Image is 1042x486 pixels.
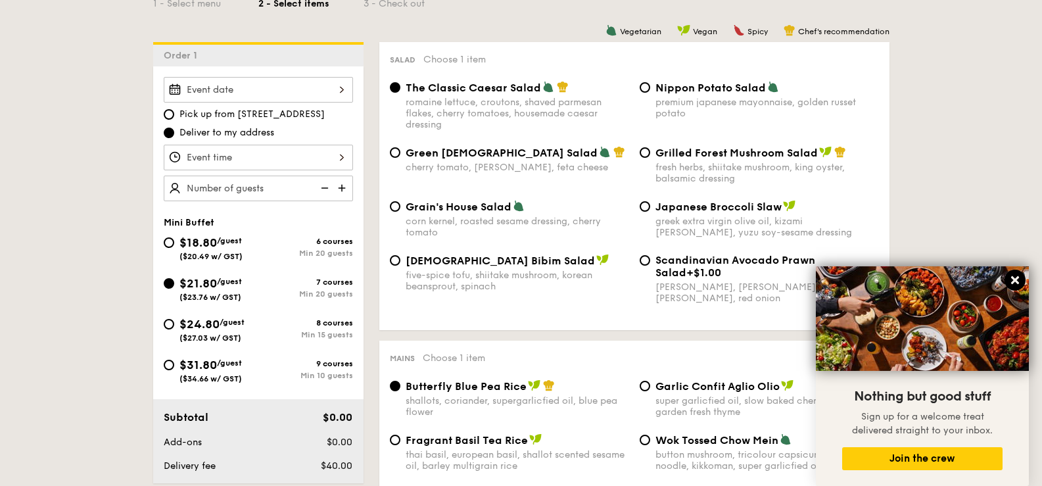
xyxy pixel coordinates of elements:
input: Grilled Forest Mushroom Saladfresh herbs, shiitake mushroom, king oyster, balsamic dressing [640,147,650,158]
input: Wok Tossed Chow Meinbutton mushroom, tricolour capsicum, cripsy egg noodle, kikkoman, super garli... [640,435,650,445]
img: icon-chef-hat.a58ddaea.svg [784,24,795,36]
input: Fragrant Basil Tea Ricethai basil, european basil, shallot scented sesame oil, barley multigrain ... [390,435,400,445]
span: Garlic Confit Aglio Olio [655,380,780,393]
span: Vegan [693,27,717,36]
span: Salad [390,55,415,64]
img: icon-vegetarian.fe4039eb.svg [513,200,525,212]
span: Mains [390,354,415,363]
img: icon-chef-hat.a58ddaea.svg [557,81,569,93]
span: $24.80 [179,317,220,331]
div: 9 courses [258,359,353,368]
span: ($20.49 w/ GST) [179,252,243,261]
img: icon-chef-hat.a58ddaea.svg [834,146,846,158]
img: icon-vegan.f8ff3823.svg [783,200,796,212]
span: $40.00 [321,460,352,472]
span: Vegetarian [620,27,661,36]
input: $21.80/guest($23.76 w/ GST)7 coursesMin 20 guests [164,278,174,289]
span: /guest [217,358,242,368]
span: +$1.00 [686,266,721,279]
span: Pick up from [STREET_ADDRESS] [179,108,325,121]
div: Min 10 guests [258,371,353,380]
input: Event date [164,77,353,103]
span: $31.80 [179,358,217,372]
input: Deliver to my address [164,128,174,138]
span: [DEMOGRAPHIC_DATA] Bibim Salad [406,255,595,267]
div: 8 courses [258,318,353,328]
div: 7 courses [258,278,353,287]
img: icon-add.58712e84.svg [333,176,353,201]
span: /guest [217,236,242,245]
div: fresh herbs, shiitake mushroom, king oyster, balsamic dressing [655,162,879,184]
span: Choose 1 item [423,352,485,364]
img: icon-vegan.f8ff3823.svg [781,379,794,391]
img: icon-chef-hat.a58ddaea.svg [613,146,625,158]
span: Scandinavian Avocado Prawn Salad [655,254,815,279]
span: Deliver to my address [179,126,274,139]
span: /guest [220,318,245,327]
div: [PERSON_NAME], [PERSON_NAME], [PERSON_NAME], red onion [655,281,879,304]
span: Green [DEMOGRAPHIC_DATA] Salad [406,147,598,159]
img: icon-vegan.f8ff3823.svg [529,433,542,445]
input: Japanese Broccoli Slawgreek extra virgin olive oil, kizami [PERSON_NAME], yuzu soy-sesame dressing [640,201,650,212]
button: Join the crew [842,447,1003,470]
div: super garlicfied oil, slow baked cherry tomatoes, garden fresh thyme [655,395,879,418]
span: ($34.66 w/ GST) [179,374,242,383]
input: $24.80/guest($27.03 w/ GST)8 coursesMin 15 guests [164,319,174,329]
button: Close [1005,270,1026,291]
span: Spicy [747,27,768,36]
span: Nothing but good stuff [854,389,991,404]
span: $21.80 [179,276,217,291]
img: icon-vegan.f8ff3823.svg [677,24,690,36]
img: icon-reduce.1d2dbef1.svg [314,176,333,201]
input: The Classic Caesar Saladromaine lettuce, croutons, shaved parmesan flakes, cherry tomatoes, house... [390,82,400,93]
div: romaine lettuce, croutons, shaved parmesan flakes, cherry tomatoes, housemade caesar dressing [406,97,629,130]
span: Wok Tossed Chow Mein [655,434,778,447]
div: greek extra virgin olive oil, kizami [PERSON_NAME], yuzu soy-sesame dressing [655,216,879,238]
span: ($27.03 w/ GST) [179,333,241,343]
img: icon-vegan.f8ff3823.svg [528,379,541,391]
span: Chef's recommendation [798,27,889,36]
span: $18.80 [179,235,217,250]
span: Delivery fee [164,460,216,472]
img: icon-spicy.37a8142b.svg [733,24,745,36]
img: icon-vegan.f8ff3823.svg [596,254,609,266]
span: Choose 1 item [423,54,486,65]
span: /guest [217,277,242,286]
input: Butterfly Blue Pea Riceshallots, coriander, supergarlicfied oil, blue pea flower [390,381,400,391]
span: ($23.76 w/ GST) [179,293,241,302]
div: Min 20 guests [258,289,353,299]
input: $18.80/guest($20.49 w/ GST)6 coursesMin 20 guests [164,237,174,248]
input: Grain's House Saladcorn kernel, roasted sesame dressing, cherry tomato [390,201,400,212]
input: Green [DEMOGRAPHIC_DATA] Saladcherry tomato, [PERSON_NAME], feta cheese [390,147,400,158]
img: icon-vegetarian.fe4039eb.svg [542,81,554,93]
div: thai basil, european basil, shallot scented sesame oil, barley multigrain rice [406,449,629,472]
div: shallots, coriander, supergarlicfied oil, blue pea flower [406,395,629,418]
img: DSC07876-Edit02-Large.jpeg [816,266,1029,371]
img: icon-vegan.f8ff3823.svg [819,146,832,158]
input: Number of guests [164,176,353,201]
input: Scandinavian Avocado Prawn Salad+$1.00[PERSON_NAME], [PERSON_NAME], [PERSON_NAME], red onion [640,255,650,266]
span: $0.00 [323,411,352,424]
input: [DEMOGRAPHIC_DATA] Bibim Saladfive-spice tofu, shiitake mushroom, korean beansprout, spinach [390,255,400,266]
div: 6 courses [258,237,353,246]
input: Pick up from [STREET_ADDRESS] [164,109,174,120]
div: button mushroom, tricolour capsicum, cripsy egg noodle, kikkoman, super garlicfied oil [655,449,879,472]
input: $31.80/guest($34.66 w/ GST)9 coursesMin 10 guests [164,360,174,370]
span: Nippon Potato Salad [655,82,766,94]
div: cherry tomato, [PERSON_NAME], feta cheese [406,162,629,173]
span: Mini Buffet [164,217,214,228]
span: Grain's House Salad [406,201,511,213]
img: icon-vegetarian.fe4039eb.svg [780,433,792,445]
span: Fragrant Basil Tea Rice [406,434,528,447]
img: icon-chef-hat.a58ddaea.svg [543,379,555,391]
span: Grilled Forest Mushroom Salad [655,147,818,159]
div: five-spice tofu, shiitake mushroom, korean beansprout, spinach [406,270,629,292]
span: Add-ons [164,437,202,448]
img: icon-vegetarian.fe4039eb.svg [767,81,779,93]
img: icon-vegetarian.fe4039eb.svg [605,24,617,36]
span: Order 1 [164,50,202,61]
input: Garlic Confit Aglio Oliosuper garlicfied oil, slow baked cherry tomatoes, garden fresh thyme [640,381,650,391]
img: icon-vegetarian.fe4039eb.svg [599,146,611,158]
div: Min 20 guests [258,249,353,258]
span: The Classic Caesar Salad [406,82,541,94]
